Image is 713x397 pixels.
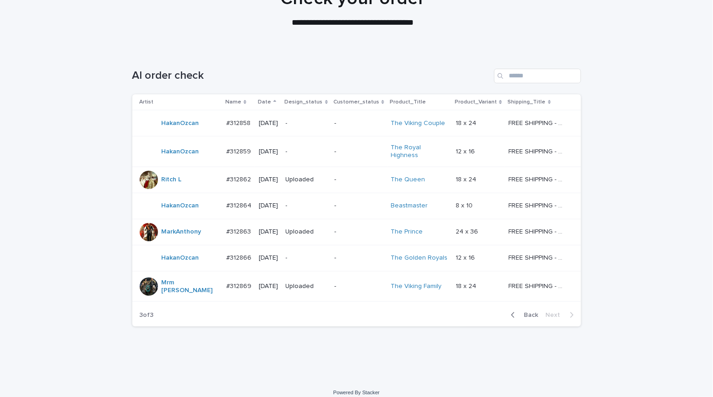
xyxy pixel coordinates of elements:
[390,97,426,107] p: Product_Title
[286,176,327,184] p: Uploaded
[391,176,425,184] a: The Queen
[286,228,327,236] p: Uploaded
[456,118,478,127] p: 18 x 24
[542,311,581,319] button: Next
[333,390,380,395] a: Powered By Stacker
[162,202,199,210] a: HakanOzcan
[509,118,568,127] p: FREE SHIPPING - preview in 1-2 business days, after your approval delivery will take 5-10 b.d.
[334,120,384,127] p: -
[258,97,271,107] p: Date
[334,202,384,210] p: -
[132,167,581,193] tr: Ritch L #312862#312862 [DATE]Uploaded-The Queen 18 x 2418 x 24 FREE SHIPPING - preview in 1-2 bus...
[259,176,278,184] p: [DATE]
[259,148,278,156] p: [DATE]
[456,200,474,210] p: 8 x 10
[391,120,446,127] a: The Viking Couple
[226,226,253,236] p: #312863
[226,252,253,262] p: #312866
[132,219,581,245] tr: MarkAnthony #312863#312863 [DATE]Uploaded-The Prince 24 x 3624 x 36 FREE SHIPPING - preview in 1-...
[334,254,384,262] p: -
[456,281,478,290] p: 18 x 24
[509,200,568,210] p: FREE SHIPPING - preview in 1-2 business days, after your approval delivery will take 5-10 b.d.
[391,202,428,210] a: Beastmaster
[162,176,182,184] a: Ritch L
[162,279,219,294] a: Mrm [PERSON_NAME]
[259,283,278,290] p: [DATE]
[494,69,581,83] input: Search
[334,228,384,236] p: -
[162,148,199,156] a: HakanOzcan
[286,202,327,210] p: -
[509,146,568,156] p: FREE SHIPPING - preview in 1-2 business days, after your approval delivery will take 5-10 b.d.
[226,200,253,210] p: #312864
[225,97,241,107] p: Name
[132,136,581,167] tr: HakanOzcan #312859#312859 [DATE]--The Royal Highness 12 x 1612 x 16 FREE SHIPPING - preview in 1-...
[259,120,278,127] p: [DATE]
[333,97,379,107] p: Customer_status
[286,120,327,127] p: -
[334,176,384,184] p: -
[504,311,542,319] button: Back
[391,144,448,159] a: The Royal Highness
[259,228,278,236] p: [DATE]
[519,312,539,318] span: Back
[132,110,581,136] tr: HakanOzcan #312858#312858 [DATE]--The Viking Couple 18 x 2418 x 24 FREE SHIPPING - preview in 1-2...
[334,148,384,156] p: -
[226,281,253,290] p: #312869
[286,283,327,290] p: Uploaded
[456,252,477,262] p: 12 x 16
[140,97,154,107] p: Artist
[132,304,161,326] p: 3 of 3
[455,97,497,107] p: Product_Variant
[456,226,480,236] p: 24 x 36
[259,202,278,210] p: [DATE]
[509,281,568,290] p: FREE SHIPPING - preview in 1-2 business days, after your approval delivery will take 5-10 b.d.
[226,174,253,184] p: #312862
[391,283,442,290] a: The Viking Family
[162,228,201,236] a: MarkAnthony
[132,245,581,271] tr: HakanOzcan #312866#312866 [DATE]--The Golden Royals 12 x 1612 x 16 FREE SHIPPING - preview in 1-2...
[259,254,278,262] p: [DATE]
[391,228,423,236] a: The Prince
[456,174,478,184] p: 18 x 24
[286,254,327,262] p: -
[456,146,477,156] p: 12 x 16
[226,118,252,127] p: #312858
[509,174,568,184] p: FREE SHIPPING - preview in 1-2 business days, after your approval delivery will take 5-10 b.d.
[509,252,568,262] p: FREE SHIPPING - preview in 1-2 business days, after your approval delivery will take 5-10 b.d.
[286,148,327,156] p: -
[509,226,568,236] p: FREE SHIPPING - preview in 1-2 business days, after your approval delivery will take 5-10 b.d.
[132,69,490,82] h1: AI order check
[546,312,566,318] span: Next
[162,120,199,127] a: HakanOzcan
[334,283,384,290] p: -
[285,97,323,107] p: Design_status
[132,193,581,219] tr: HakanOzcan #312864#312864 [DATE]--Beastmaster 8 x 108 x 10 FREE SHIPPING - preview in 1-2 busines...
[226,146,253,156] p: #312859
[391,254,448,262] a: The Golden Royals
[132,271,581,302] tr: Mrm [PERSON_NAME] #312869#312869 [DATE]Uploaded-The Viking Family 18 x 2418 x 24 FREE SHIPPING - ...
[162,254,199,262] a: HakanOzcan
[508,97,546,107] p: Shipping_Title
